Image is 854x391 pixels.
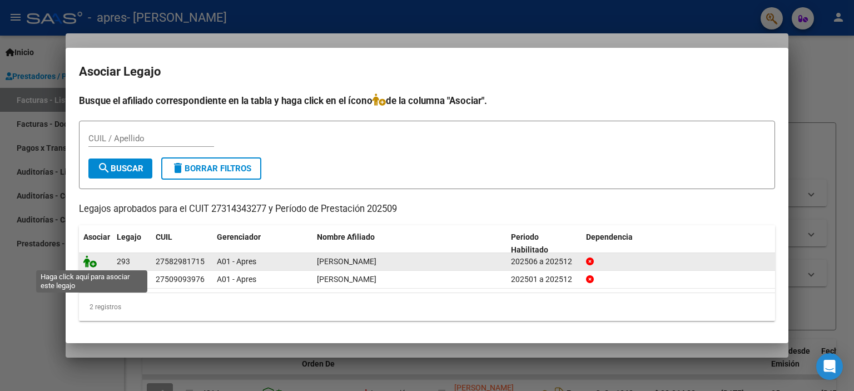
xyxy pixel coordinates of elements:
[112,225,151,262] datatable-header-cell: Legajo
[586,232,633,241] span: Dependencia
[79,202,775,216] p: Legajos aprobados para el CUIT 27314343277 y Período de Prestación 202509
[212,225,312,262] datatable-header-cell: Gerenciador
[117,275,130,284] span: 199
[171,164,251,174] span: Borrar Filtros
[156,232,172,241] span: CUIL
[79,93,775,108] h4: Busque el afiliado correspondiente en la tabla y haga click en el ícono de la columna "Asociar".
[582,225,776,262] datatable-header-cell: Dependencia
[312,225,507,262] datatable-header-cell: Nombre Afiliado
[117,232,141,241] span: Legajo
[156,255,205,268] div: 27582981715
[217,232,261,241] span: Gerenciador
[317,275,376,284] span: MONGELOS VALENTINA
[511,255,577,268] div: 202506 a 202512
[151,225,212,262] datatable-header-cell: CUIL
[83,232,110,241] span: Asociar
[79,293,775,321] div: 2 registros
[816,353,843,380] div: Open Intercom Messenger
[317,232,375,241] span: Nombre Afiliado
[117,257,130,266] span: 293
[507,225,582,262] datatable-header-cell: Periodo Habilitado
[79,61,775,82] h2: Asociar Legajo
[217,275,256,284] span: A01 - Apres
[317,257,376,266] span: PLANTE EUGENIA
[171,161,185,175] mat-icon: delete
[511,273,577,286] div: 202501 a 202512
[217,257,256,266] span: A01 - Apres
[97,161,111,175] mat-icon: search
[97,164,143,174] span: Buscar
[88,159,152,179] button: Buscar
[161,157,261,180] button: Borrar Filtros
[79,225,112,262] datatable-header-cell: Asociar
[156,273,205,286] div: 27509093976
[511,232,548,254] span: Periodo Habilitado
